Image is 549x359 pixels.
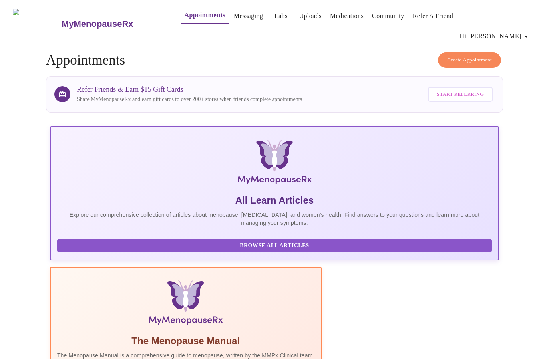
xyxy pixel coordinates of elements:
a: Appointments [185,10,225,21]
button: Medications [327,8,367,24]
a: MyMenopauseRx [60,10,165,38]
h5: All Learn Articles [57,194,492,207]
h3: MyMenopauseRx [62,19,133,29]
button: Hi [PERSON_NAME] [457,28,534,44]
h5: The Menopause Manual [57,335,314,347]
button: Refer a Friend [410,8,457,24]
button: Community [369,8,408,24]
a: Uploads [299,10,322,22]
button: Uploads [296,8,325,24]
h3: Refer Friends & Earn $15 Gift Cards [77,85,302,94]
span: Start Referring [437,90,484,99]
p: Share MyMenopauseRx and earn gift cards to over 200+ stores when friends complete appointments [77,95,302,103]
a: Labs [274,10,288,22]
h4: Appointments [46,52,503,68]
button: Create Appointment [438,52,501,68]
a: Browse All Articles [57,242,494,248]
img: MyMenopauseRx Logo [125,140,425,188]
a: Start Referring [426,83,495,106]
img: Menopause Manual [98,280,273,328]
span: Browse All Articles [65,241,484,251]
a: Refer a Friend [413,10,454,22]
p: Explore our comprehensive collection of articles about menopause, [MEDICAL_DATA], and women's hea... [57,211,492,227]
img: MyMenopauseRx Logo [13,9,60,39]
button: Browse All Articles [57,239,492,253]
button: Messaging [231,8,266,24]
a: Messaging [234,10,263,22]
a: Medications [330,10,364,22]
a: Community [372,10,404,22]
span: Hi [PERSON_NAME] [460,31,531,42]
button: Appointments [181,7,229,24]
button: Start Referring [428,87,493,102]
button: Labs [268,8,294,24]
span: Create Appointment [447,56,492,65]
